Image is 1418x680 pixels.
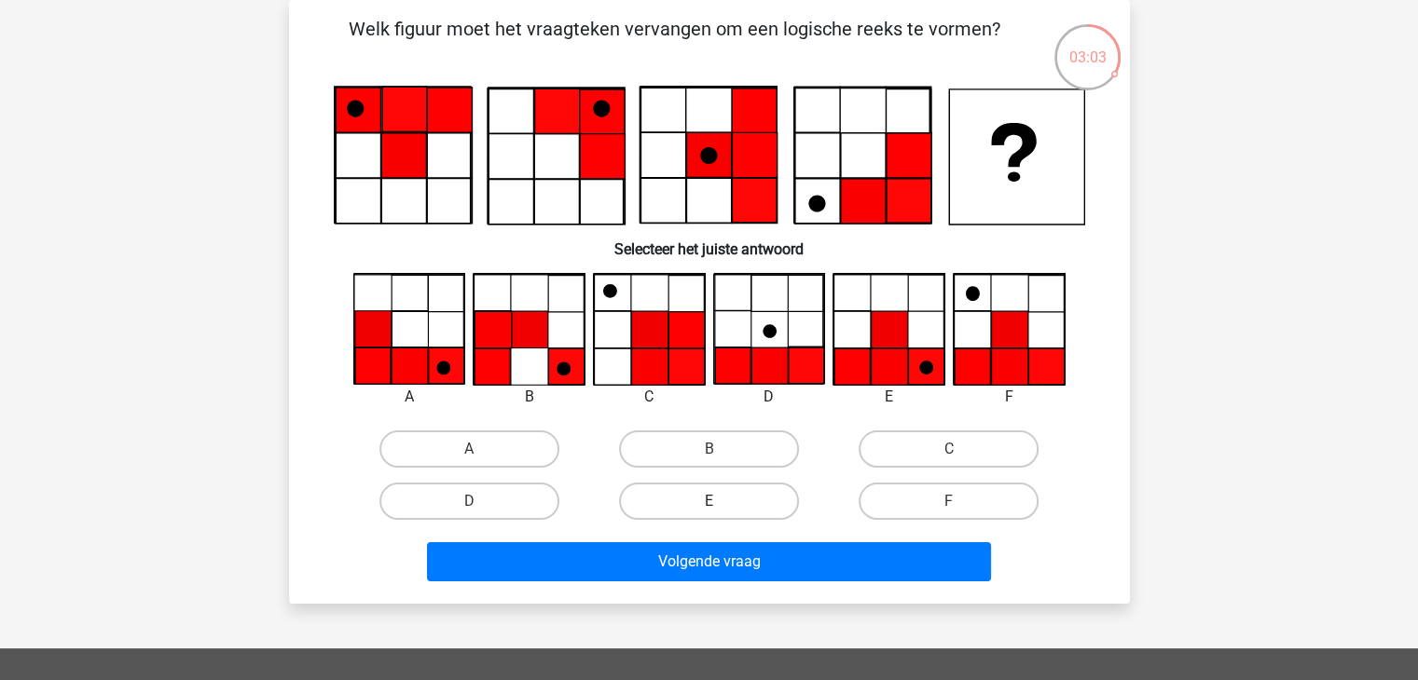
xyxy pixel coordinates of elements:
[859,430,1039,468] label: C
[619,430,799,468] label: B
[379,483,559,520] label: D
[859,483,1039,520] label: F
[699,386,840,408] div: D
[379,430,559,468] label: A
[579,386,720,408] div: C
[619,483,799,520] label: E
[319,15,1030,71] p: Welk figuur moet het vraagteken vervangen om een logische reeks te vormen?
[319,225,1100,258] h6: Selecteer het juiste antwoord
[819,386,959,408] div: E
[427,542,991,581] button: Volgende vraag
[939,386,1080,408] div: F
[339,386,480,408] div: A
[1053,22,1122,69] div: 03:03
[459,386,599,408] div: B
